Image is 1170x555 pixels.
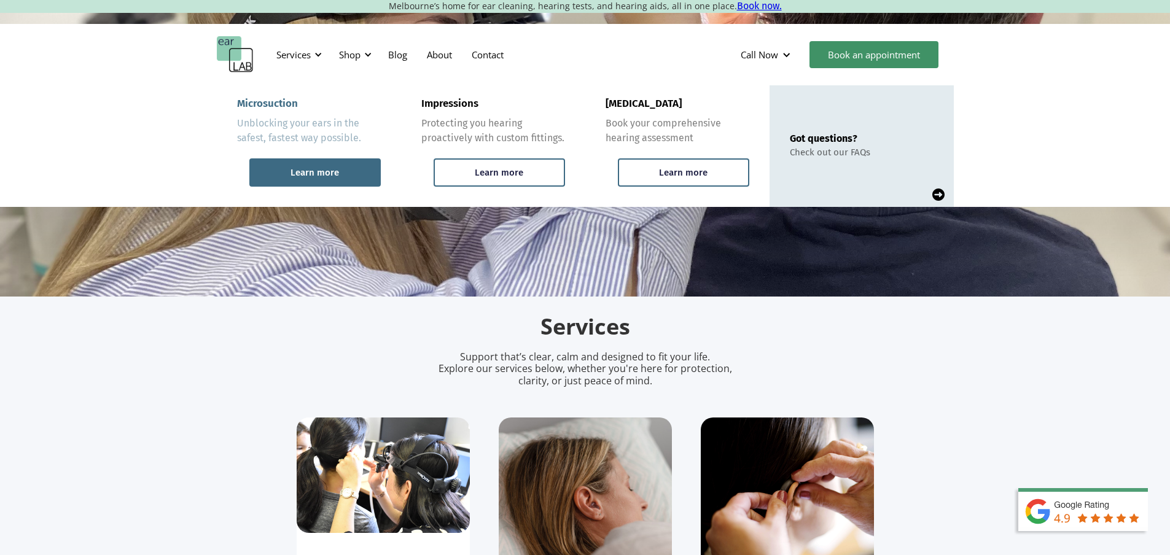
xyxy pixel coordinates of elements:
[790,133,870,144] div: Got questions?
[741,49,778,61] div: Call Now
[421,116,565,146] div: Protecting you hearing proactively with custom fittings.
[475,167,523,178] div: Learn more
[423,351,748,387] p: Support that’s clear, calm and designed to fit your life. Explore our services below, whether you...
[770,85,954,207] a: Got questions?Check out our FAQs
[659,167,708,178] div: Learn more
[401,85,585,207] a: ImpressionsProtecting you hearing proactively with custom fittings.Learn more
[217,85,401,207] a: MicrosuctionUnblocking your ears in the safest, fastest way possible.Learn more
[809,41,938,68] a: Book an appointment
[269,36,326,73] div: Services
[291,167,339,178] div: Learn more
[217,36,254,73] a: home
[462,37,513,72] a: Contact
[585,85,770,207] a: [MEDICAL_DATA]Book your comprehensive hearing assessmentLearn more
[421,98,478,110] div: Impressions
[378,37,417,72] a: Blog
[276,49,311,61] div: Services
[237,116,381,146] div: Unblocking your ears in the safest, fastest way possible.
[606,116,749,146] div: Book your comprehensive hearing assessment
[606,98,682,110] div: [MEDICAL_DATA]
[731,36,803,73] div: Call Now
[237,98,298,110] div: Microsuction
[339,49,361,61] div: Shop
[790,147,870,158] div: Check out our FAQs
[417,37,462,72] a: About
[297,312,874,341] h2: Services
[332,36,375,73] div: Shop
